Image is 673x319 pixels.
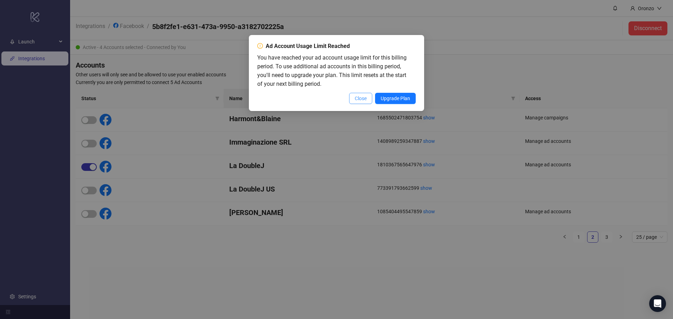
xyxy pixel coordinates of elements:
[349,93,372,104] button: Close
[381,96,410,101] span: Upgrade Plan
[649,295,666,312] div: Open Intercom Messenger
[375,93,416,104] button: Upgrade Plan
[257,43,263,49] span: exclamation-circle
[266,42,350,50] div: Ad Account Usage Limit Reached
[257,54,407,87] span: You have reached your ad account usage limit for this billing period. To use additional ad accoun...
[355,96,367,101] span: Close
